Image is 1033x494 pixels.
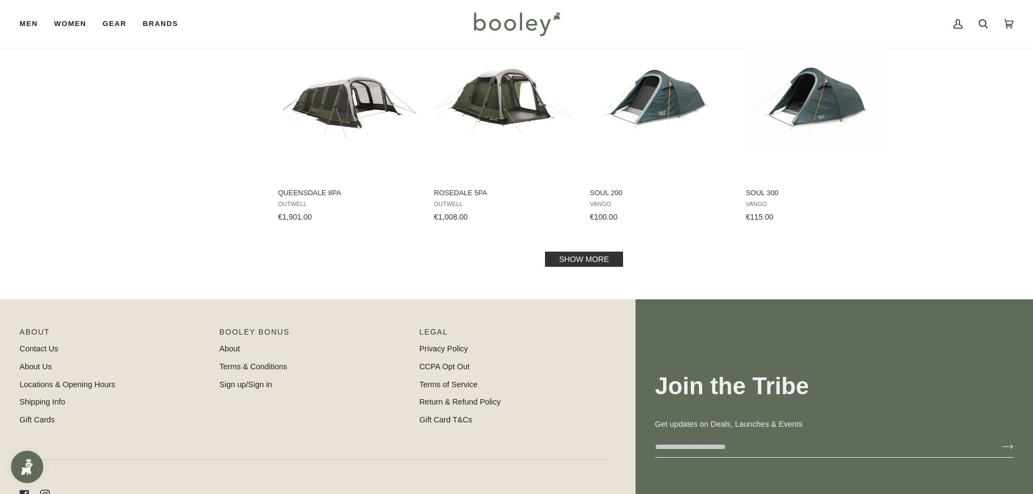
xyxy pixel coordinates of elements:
[20,326,209,343] p: Pipeline_Footer Main
[588,17,732,226] a: Soul 200
[588,27,732,171] img: Vango Soul 200 - Booley Galway
[655,371,1013,401] h3: Join the Tribe
[434,188,574,198] span: Rosedale 5PA
[419,380,478,389] a: Terms of Service
[746,201,886,208] span: Vango
[545,252,623,267] a: Show more
[419,326,608,343] p: Pipeline_Footer Sub
[20,397,65,406] a: Shipping Info
[419,415,472,424] a: Gift Card T&Cs
[278,201,419,208] span: Outwell
[744,17,888,226] a: Soul 300
[746,188,886,198] span: Soul 300
[985,438,1013,455] button: Join
[419,344,468,353] a: Privacy Policy
[20,362,52,371] a: About Us
[20,344,58,353] a: Contact Us
[220,362,287,371] a: Terms & Conditions
[590,188,730,198] span: Soul 200
[744,27,888,171] img: Vango Soul 300 - Booley Galway
[20,415,55,424] a: Gift Cards
[278,255,890,264] div: Pagination
[432,27,576,171] img: Outwell Rosedale 5PA - Booley Galway
[432,17,576,226] a: Rosedale 5PA
[419,397,501,406] a: Return & Refund Policy
[419,362,470,371] a: CCPA Opt Out
[20,18,38,29] span: Men
[590,201,730,208] span: Vango
[277,27,420,171] img: Outwell Queensdale 8PA - Booley Galway
[11,451,43,483] iframe: Button to open loyalty program pop-up
[220,326,409,343] p: Booley Bonus
[278,213,312,221] span: €1,901.00
[469,8,564,40] img: Booley
[278,188,419,198] span: Queensdale 8PA
[590,213,618,221] span: €100.00
[220,380,272,389] a: Sign up/Sign in
[746,213,773,221] span: €115.00
[20,380,116,389] a: Locations & Opening Hours
[102,18,126,29] span: Gear
[54,18,86,29] span: Women
[220,344,240,353] a: About
[277,17,420,226] a: Queensdale 8PA
[655,419,1013,431] p: Get updates on Deals, Launches & Events
[434,213,467,221] span: €1,008.00
[655,437,985,457] input: your-email@example.com
[143,18,178,29] span: Brands
[434,201,574,208] span: Outwell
